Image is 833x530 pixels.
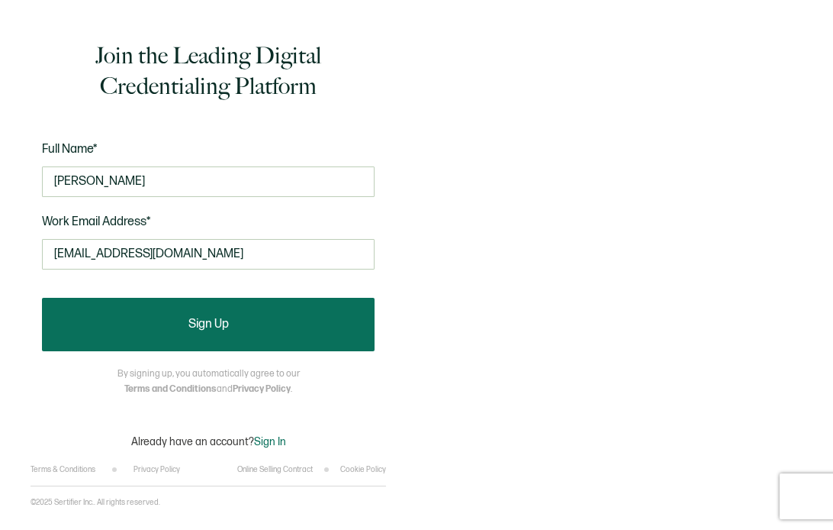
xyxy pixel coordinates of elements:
input: Enter your work email address [42,239,375,270]
h1: Join the Leading Digital Credentialing Platform [42,40,375,102]
input: Jane Doe [42,166,375,197]
a: Privacy Policy [133,465,180,474]
a: Privacy Policy [233,383,291,395]
a: Terms and Conditions [124,383,217,395]
p: By signing up, you automatically agree to our and . [117,367,300,397]
button: Sign Up [42,298,375,351]
a: Online Selling Contract [237,465,313,474]
span: Work Email Address* [42,215,151,229]
a: Terms & Conditions [31,465,95,474]
span: Full Name* [42,142,98,157]
p: ©2025 Sertifier Inc.. All rights reserved. [31,498,160,507]
a: Cookie Policy [340,465,386,474]
p: Already have an account? [131,435,286,448]
span: Sign Up [188,318,229,331]
span: Sign In [254,435,286,448]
